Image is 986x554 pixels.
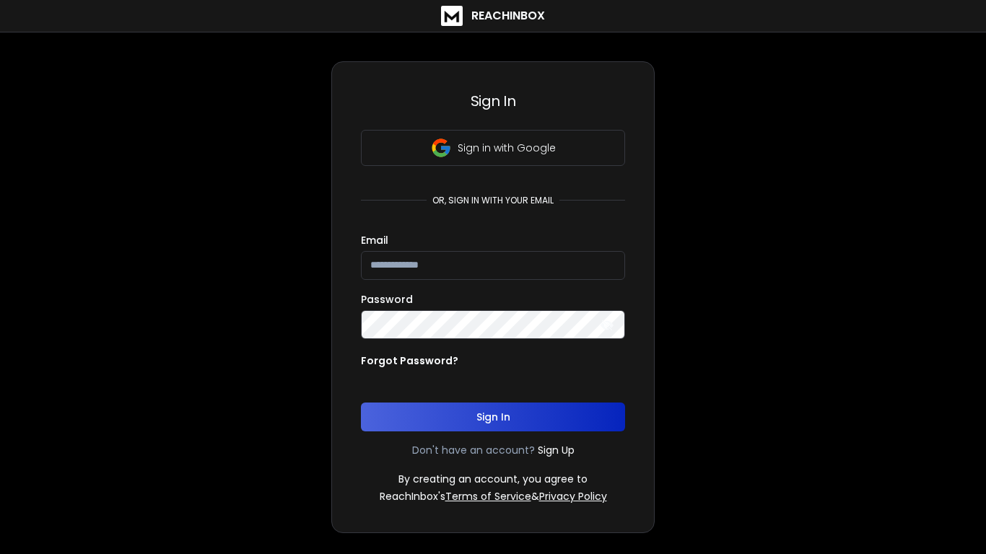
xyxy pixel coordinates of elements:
p: Sign in with Google [458,141,556,155]
button: Sign In [361,403,625,431]
p: Don't have an account? [412,443,535,457]
label: Password [361,294,413,304]
a: ReachInbox [441,6,545,26]
h3: Sign In [361,91,625,111]
img: logo [441,6,463,26]
a: Sign Up [538,443,575,457]
a: Terms of Service [445,489,531,504]
p: By creating an account, you agree to [398,472,588,486]
p: or, sign in with your email [427,195,559,206]
button: Sign in with Google [361,130,625,166]
label: Email [361,235,388,245]
a: Privacy Policy [539,489,607,504]
h1: ReachInbox [471,7,545,25]
p: Forgot Password? [361,353,458,368]
p: ReachInbox's & [380,489,607,504]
